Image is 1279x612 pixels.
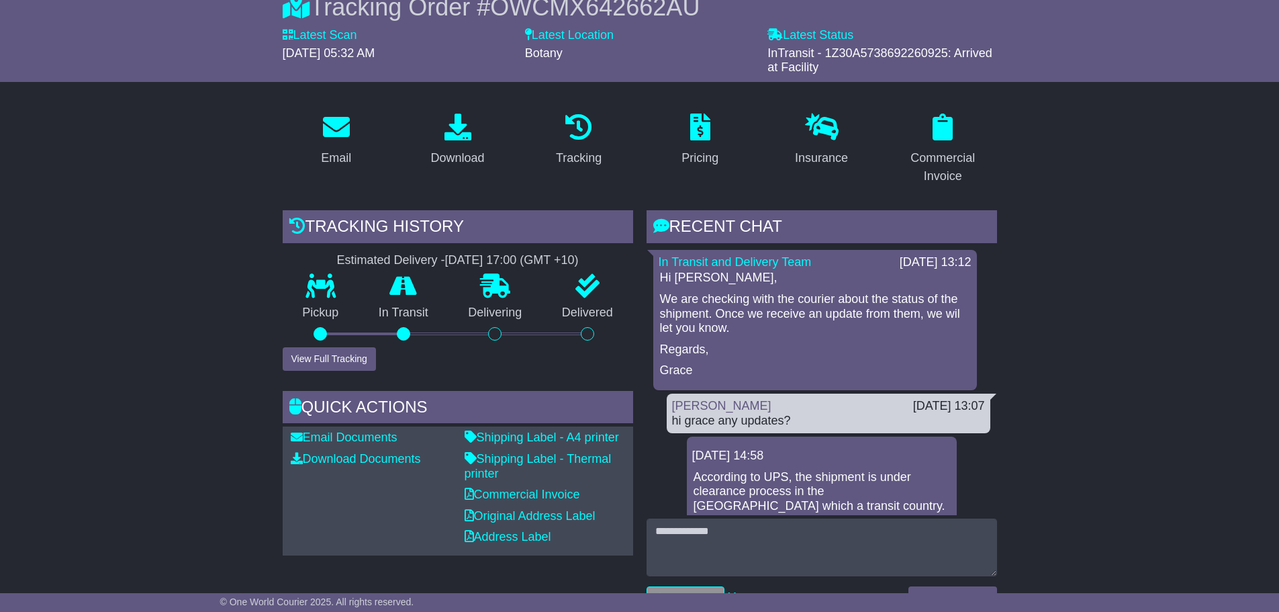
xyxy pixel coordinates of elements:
label: Latest Scan [283,28,357,43]
a: Email [312,109,360,172]
div: Insurance [795,149,848,167]
span: © One World Courier 2025. All rights reserved. [220,597,414,607]
a: Insurance [786,109,857,172]
div: Tracking [556,149,602,167]
a: Tracking [547,109,610,172]
div: [DATE] 14:58 [692,449,951,464]
div: Estimated Delivery - [283,253,633,268]
a: In Transit and Delivery Team [659,255,812,269]
p: Regards, [660,343,970,357]
div: [DATE] 13:07 [913,399,985,414]
a: Download [422,109,493,172]
a: Shipping Label - A4 printer [465,431,619,444]
button: View Full Tracking [283,347,376,371]
p: Grace [660,363,970,378]
p: Delivering [448,306,542,320]
a: Email Documents [291,431,397,444]
a: Pricing [673,109,727,172]
a: [PERSON_NAME] [672,399,771,412]
p: We are checking with the courier about the status of the shipment. Once we receive an update from... [660,292,970,336]
span: Botany [525,46,563,60]
div: Download [430,149,484,167]
p: According to UPS, the shipment is under clearance process in the [GEOGRAPHIC_DATA] which a transi... [694,470,950,572]
span: [DATE] 05:32 AM [283,46,375,60]
label: Latest Location [525,28,614,43]
div: Email [321,149,351,167]
div: Commercial Invoice [898,149,988,185]
label: Latest Status [767,28,853,43]
a: Shipping Label - Thermal printer [465,452,612,480]
a: Original Address Label [465,509,596,523]
div: Quick Actions [283,391,633,427]
p: In Transit [359,306,448,320]
span: InTransit - 1Z30A5738692260925: Arrived at Facility [767,46,992,75]
div: Tracking history [283,210,633,247]
div: Pricing [681,149,718,167]
div: [DATE] 17:00 (GMT +10) [445,253,579,268]
a: Commercial Invoice [889,109,997,190]
a: Address Label [465,530,551,543]
div: hi grace any updates? [672,414,985,429]
div: RECENT CHAT [647,210,997,247]
a: Commercial Invoice [465,488,580,501]
p: Hi [PERSON_NAME], [660,271,970,286]
div: [DATE] 13:12 [900,255,972,270]
a: Download Documents [291,452,421,466]
button: Send a Message [908,586,996,610]
p: Delivered [542,306,633,320]
p: Pickup [283,306,359,320]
